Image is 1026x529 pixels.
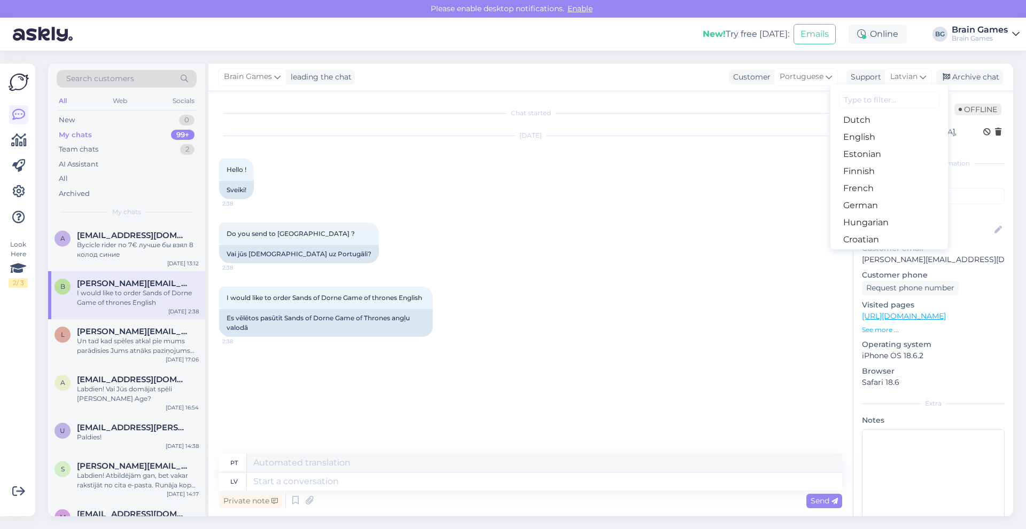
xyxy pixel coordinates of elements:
span: uldis.calpa@gmail.com [77,423,188,432]
span: agnija.sladze@gmail.com [77,375,188,384]
span: Brain Games [224,71,272,83]
div: Customer [729,72,771,83]
p: Customer phone [862,270,1005,281]
div: Sveiki! [219,181,254,199]
button: Emails [794,24,836,44]
span: l [61,330,65,338]
div: Look Here [9,240,28,288]
div: Chat started [219,108,842,118]
div: Socials [170,94,197,108]
span: 2:38 [222,264,262,272]
b: New! [703,29,726,39]
div: Online [849,25,907,44]
span: silvija@postoffi.lv [77,461,188,471]
div: lv [230,472,238,491]
div: All [57,94,69,108]
p: Operating system [862,339,1005,350]
div: Web [111,94,129,108]
span: Hello ! [227,165,246,173]
div: [DATE] 17:06 [166,356,199,364]
p: See more ... [862,325,1005,335]
span: s [61,465,65,473]
div: Vai jūs [DEMOGRAPHIC_DATA] uz Portugāli? [219,245,379,263]
span: Portuguese [780,71,823,83]
p: Safari 18.6 [862,377,1005,388]
span: My chats [112,207,141,217]
div: [DATE] 14:38 [166,442,199,450]
span: b [60,282,65,290]
a: Estonian [830,146,948,163]
span: m [60,513,66,521]
div: Es vēlētos pasūtīt Sands of Dorne Game of Thrones angļu valodā [219,309,433,337]
span: a [60,378,65,386]
input: Type to filter... [839,92,939,108]
span: maris@pistoffi.lv [77,509,188,519]
div: Bycicle rider по 7€ лучше бы взял 8 колод синие [77,240,199,259]
p: [PERSON_NAME][EMAIL_ADDRESS][DOMAIN_NAME] [862,254,1005,265]
a: Finnish [830,163,948,180]
div: Paldies! [77,432,199,442]
a: French [830,180,948,197]
a: Brain GamesBrain Games [952,26,1020,43]
div: Archived [59,188,90,199]
span: Offline [954,104,1001,115]
span: automade5@inbox.lv [77,231,188,240]
a: Croatian [830,231,948,248]
div: Labdien! Vai Jūs domājat spēli [PERSON_NAME] Age? [77,384,199,404]
a: English [830,129,948,146]
a: Hungarian [830,214,948,231]
p: iPhone OS 18.6.2 [862,350,1005,361]
span: Search customers [66,73,134,84]
span: linda.sumeiko@limbazunovads.lv [77,327,188,336]
a: [URL][DOMAIN_NAME] [862,311,946,321]
p: Browser [862,366,1005,377]
a: German [830,197,948,214]
div: Brain Games [952,26,1008,34]
span: Send [811,496,838,506]
div: All [59,173,68,184]
div: leading the chat [286,72,352,83]
div: Brain Games [952,34,1008,43]
div: pt [230,454,238,472]
div: Labdien! Atbildējām gan, bet vakar rakstījāt no cita e-pasta. Runāja kopā par 4 spēlēm, [PERSON_N... [77,471,199,490]
span: 2:38 [222,337,262,345]
div: Private note [219,494,282,508]
div: Extra [862,399,1005,408]
a: Dutch [830,112,948,129]
div: I would like to order Sands of Dorne Game of thrones English [77,288,199,307]
div: Try free [DATE]: [703,28,789,41]
div: Support [846,72,881,83]
div: 0 [179,115,195,125]
span: Enable [564,4,596,13]
img: Askly Logo [9,72,29,92]
div: Request phone number [862,281,959,295]
span: a [60,234,65,242]
div: AI Assistant [59,159,98,170]
span: bruno__rosa@hotmail.com [77,279,188,288]
span: u [60,427,65,435]
div: Team chats [59,144,98,155]
span: 2:38 [222,200,262,208]
div: [DATE] [219,131,842,140]
span: I would like to order Sands of Dorne Game of thrones English [227,294,422,302]
div: New [59,115,75,125]
div: Archive chat [936,70,1004,84]
div: BG [932,27,947,42]
div: [DATE] 2:38 [168,307,199,315]
div: 2 / 3 [9,278,28,288]
div: Un tad kad spēles atkal pie mums parādīsies Jums atnāks paziņojums uz e-pastu. [77,336,199,356]
div: My chats [59,130,92,140]
div: [DATE] 16:54 [166,404,199,412]
div: [DATE] 13:12 [167,259,199,267]
div: 2 [180,144,195,155]
div: [DATE] 14:17 [167,490,199,498]
p: Notes [862,415,1005,426]
span: Do you send to [GEOGRAPHIC_DATA] ? [227,230,355,238]
span: Latvian [890,71,918,83]
div: 99+ [171,130,195,140]
p: Visited pages [862,299,1005,311]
